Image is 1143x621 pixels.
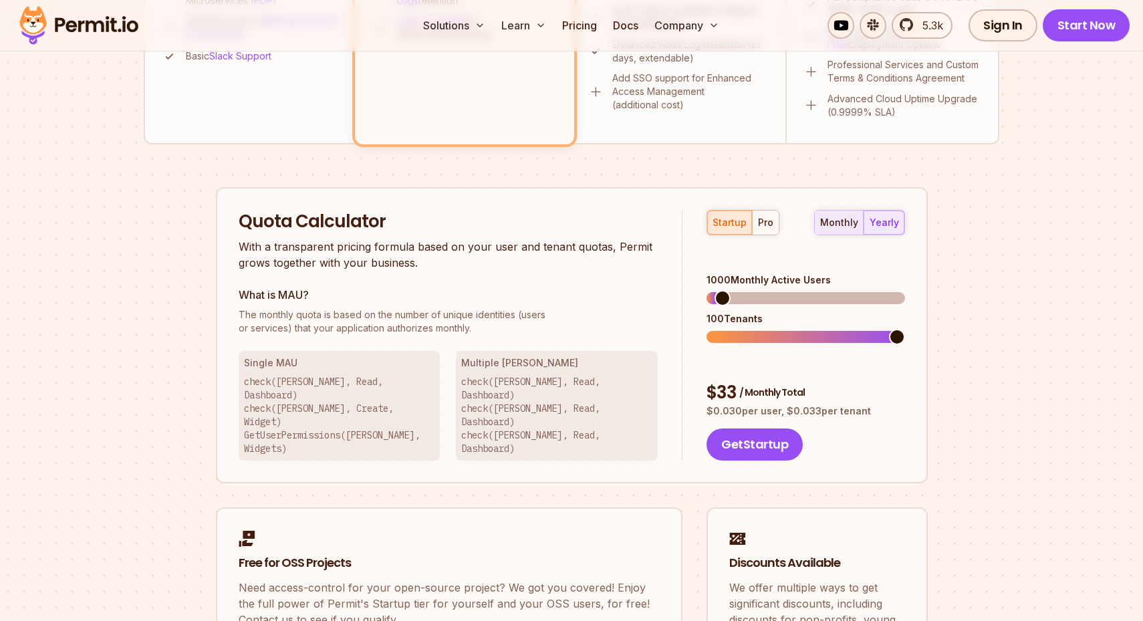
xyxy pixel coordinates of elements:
p: With a transparent pricing formula based on your user and tenant quotas, Permit grows together wi... [239,239,658,271]
h3: Multiple [PERSON_NAME] [461,356,652,370]
div: Sort A > Z [5,31,1138,43]
p: or services) that your application authorizes monthly. [239,308,658,335]
p: Enhanced Audit Log Retention (21 days, extendable) [612,38,769,65]
div: Options [5,79,1138,91]
a: Docs [608,12,644,39]
h2: Quota Calculator [239,210,658,234]
p: Professional Services and Custom Terms & Conditions Agreement [828,58,982,85]
h2: Discounts Available [729,555,905,572]
a: Start Now [1043,9,1130,41]
span: 5.3k [914,17,943,33]
span: / Monthly Total [739,386,805,399]
button: Company [649,12,725,39]
a: Slack Support [209,50,271,61]
a: Sign In [969,9,1037,41]
div: 1000 Monthly Active Users [707,273,904,287]
div: pro [758,216,773,229]
button: Learn [496,12,551,39]
button: GetStartup [707,428,803,461]
p: check([PERSON_NAME], Read, Dashboard) check([PERSON_NAME], Create, Widget) GetUserPermissions([PE... [244,375,435,455]
div: Delete [5,67,1138,79]
div: Move To ... [5,55,1138,67]
p: Advanced Cloud Uptime Upgrade (0.9999% SLA) [828,92,982,119]
div: Home [5,5,279,17]
p: $ 0.030 per user, $ 0.033 per tenant [707,404,904,418]
h2: Free for OSS Projects [239,555,660,572]
a: 5.3k [892,12,952,39]
div: 100 Tenants [707,312,904,326]
p: Basic [186,49,271,63]
div: monthly [820,216,858,229]
p: Add SSO support for Enhanced Access Management (additional cost) [612,72,769,112]
div: $ 33 [707,381,904,405]
img: Permit logo [13,3,144,48]
button: Solutions [418,12,491,39]
span: The monthly quota is based on the number of unique identities (users [239,308,658,322]
div: Sign out [5,91,1138,103]
div: Sort New > Old [5,43,1138,55]
p: check([PERSON_NAME], Read, Dashboard) check([PERSON_NAME], Read, Dashboard) check([PERSON_NAME], ... [461,375,652,455]
h3: Single MAU [244,356,435,370]
a: Pricing [557,12,602,39]
h3: What is MAU? [239,287,658,303]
